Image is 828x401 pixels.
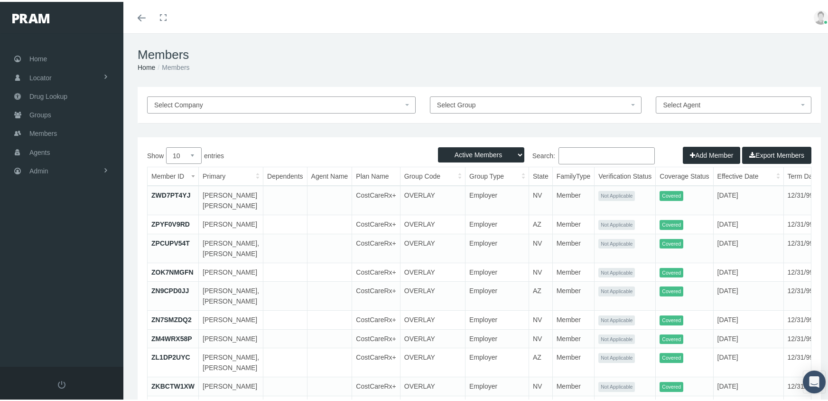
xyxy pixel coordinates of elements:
[400,280,465,309] td: OVERLAY
[552,232,595,261] td: Member
[199,309,263,328] td: [PERSON_NAME]
[529,327,552,346] td: NV
[199,184,263,213] td: [PERSON_NAME] [PERSON_NAME]
[552,165,595,184] th: FamilyType
[307,165,352,184] th: Agent Name
[660,314,683,324] span: Covered
[598,237,635,247] span: Not Applicable
[529,346,552,375] td: AZ
[199,213,263,232] td: [PERSON_NAME]
[166,145,202,162] select: Showentries
[352,213,400,232] td: CostCareRx+
[529,309,552,328] td: NV
[713,261,783,280] td: [DATE]
[656,165,713,184] th: Coverage Status
[151,190,190,197] a: ZWD7PT4YJ
[598,314,635,324] span: Not Applicable
[400,375,465,394] td: OVERLAY
[552,375,595,394] td: Member
[29,123,57,141] span: Members
[29,142,50,160] span: Agents
[352,346,400,375] td: CostCareRx+
[437,99,476,107] span: Select Group
[713,213,783,232] td: [DATE]
[713,184,783,213] td: [DATE]
[465,232,529,261] td: Employer
[400,165,465,184] th: Group Code: activate to sort column ascending
[29,48,47,66] span: Home
[400,184,465,213] td: OVERLAY
[683,145,740,162] button: Add Member
[529,280,552,309] td: AZ
[29,86,67,104] span: Drug Lookup
[352,327,400,346] td: CostCareRx+
[352,261,400,280] td: CostCareRx+
[151,267,194,274] a: ZOK7NMGFN
[598,285,635,295] span: Not Applicable
[199,327,263,346] td: [PERSON_NAME]
[151,352,190,359] a: ZL1DP2UYC
[151,333,192,341] a: ZM4WRX58P
[713,375,783,394] td: [DATE]
[465,213,529,232] td: Employer
[713,280,783,309] td: [DATE]
[803,369,826,391] div: Open Intercom Messenger
[151,314,192,322] a: ZN7SMZDQ2
[352,184,400,213] td: CostCareRx+
[199,261,263,280] td: [PERSON_NAME]
[479,145,655,162] label: Search:
[598,266,635,276] span: Not Applicable
[400,232,465,261] td: OVERLAY
[151,285,189,293] a: ZN9CPD0JJ
[598,333,635,343] span: Not Applicable
[713,309,783,328] td: [DATE]
[29,160,48,178] span: Admin
[552,184,595,213] td: Member
[529,232,552,261] td: NV
[529,213,552,232] td: AZ
[660,218,683,228] span: Covered
[465,280,529,309] td: Employer
[138,46,821,60] h1: Members
[465,184,529,213] td: Employer
[465,309,529,328] td: Employer
[352,232,400,261] td: CostCareRx+
[663,99,700,107] span: Select Agent
[598,189,635,199] span: Not Applicable
[529,184,552,213] td: NV
[199,280,263,309] td: [PERSON_NAME], [PERSON_NAME]
[552,280,595,309] td: Member
[199,232,263,261] td: [PERSON_NAME], [PERSON_NAME]
[29,104,51,122] span: Groups
[199,375,263,394] td: [PERSON_NAME]
[400,213,465,232] td: OVERLAY
[199,165,263,184] th: Primary: activate to sort column ascending
[352,375,400,394] td: CostCareRx+
[12,12,49,21] img: PRAM_20_x_78.png
[29,67,52,85] span: Locator
[598,351,635,361] span: Not Applicable
[552,213,595,232] td: Member
[465,346,529,375] td: Employer
[151,381,195,388] a: ZKBCTW1XW
[529,165,552,184] th: State
[400,309,465,328] td: OVERLAY
[552,309,595,328] td: Member
[155,60,189,71] li: Members
[552,346,595,375] td: Member
[660,380,683,390] span: Covered
[660,266,683,276] span: Covered
[529,375,552,394] td: NV
[595,165,656,184] th: Verification Status
[660,333,683,343] span: Covered
[465,375,529,394] td: Employer
[713,327,783,346] td: [DATE]
[263,165,307,184] th: Dependents
[400,346,465,375] td: OVERLAY
[529,261,552,280] td: NV
[660,237,683,247] span: Covered
[713,346,783,375] td: [DATE]
[199,346,263,375] td: [PERSON_NAME], [PERSON_NAME]
[352,165,400,184] th: Plan Name
[814,9,828,23] img: user-placeholder.jpg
